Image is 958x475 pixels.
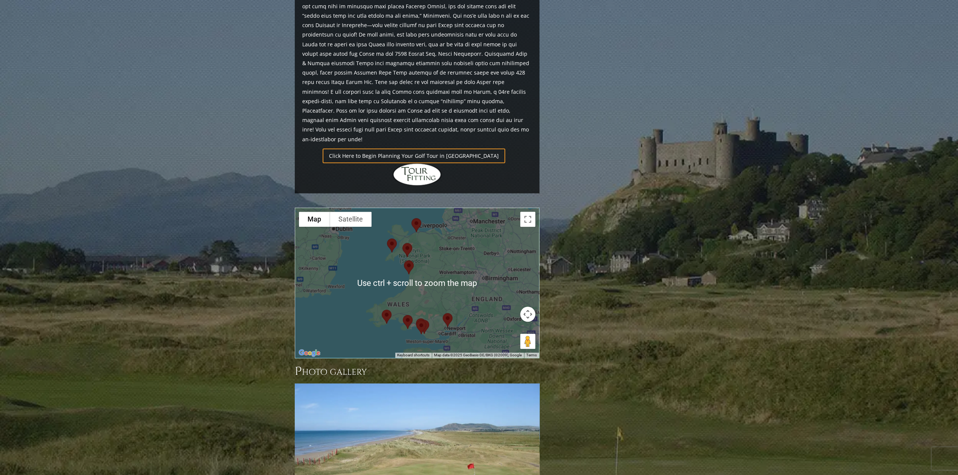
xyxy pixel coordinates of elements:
[295,364,539,379] h3: Photo Gallery
[520,334,535,349] button: Drag Pegman onto the map to open Street View
[434,353,522,357] span: Map data ©2025 GeoBasis-DE/BKG (©2009), Google
[393,163,442,186] img: Hidden Links
[330,212,372,227] button: Show satellite imagery
[526,353,537,357] a: Terms (opens in new tab)
[323,148,505,163] a: Click Here to Begin Planning Your Golf Tour in [GEOGRAPHIC_DATA]
[299,212,330,227] button: Show street map
[520,307,535,322] button: Map camera controls
[297,348,322,358] img: Google
[397,353,430,358] button: Keyboard shortcuts
[297,348,322,358] a: Open this area in Google Maps (opens a new window)
[520,212,535,227] button: Toggle fullscreen view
